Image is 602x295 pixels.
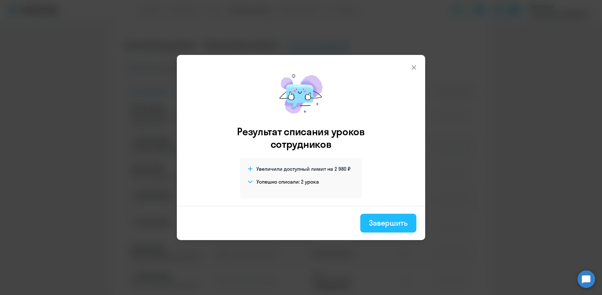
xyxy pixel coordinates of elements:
span: 2 980 ₽ [335,165,351,172]
h4: Успешно списали: 2 урока [256,178,319,185]
img: mirage-message.png [273,67,329,120]
span: Увеличили доступный лимит на [256,165,333,172]
button: Завершить [360,214,416,233]
h3: Результат списания уроков сотрудников [229,125,373,150]
div: Завершить [369,218,408,228]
